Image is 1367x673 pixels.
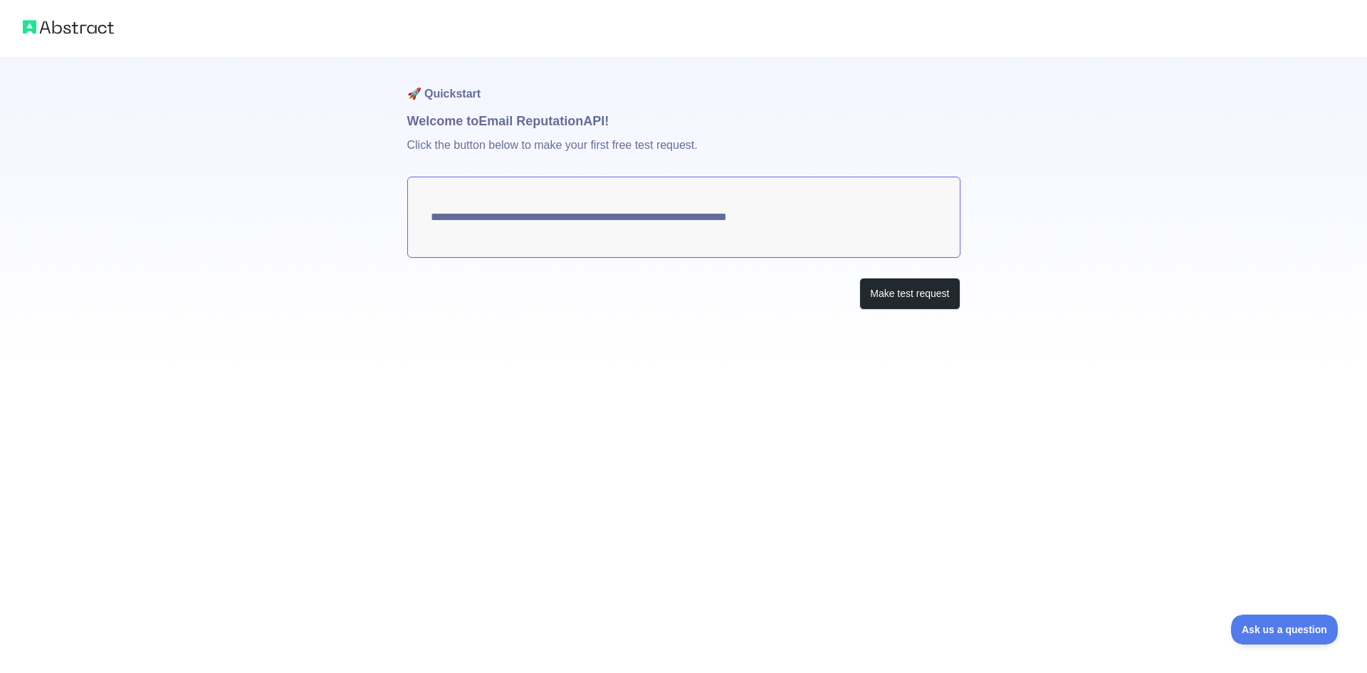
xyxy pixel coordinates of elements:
h1: 🚀 Quickstart [407,57,960,111]
p: Click the button below to make your first free test request. [407,131,960,177]
h1: Welcome to Email Reputation API! [407,111,960,131]
iframe: Toggle Customer Support [1231,615,1339,645]
button: Make test request [859,278,960,310]
img: Abstract logo [23,17,114,37]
